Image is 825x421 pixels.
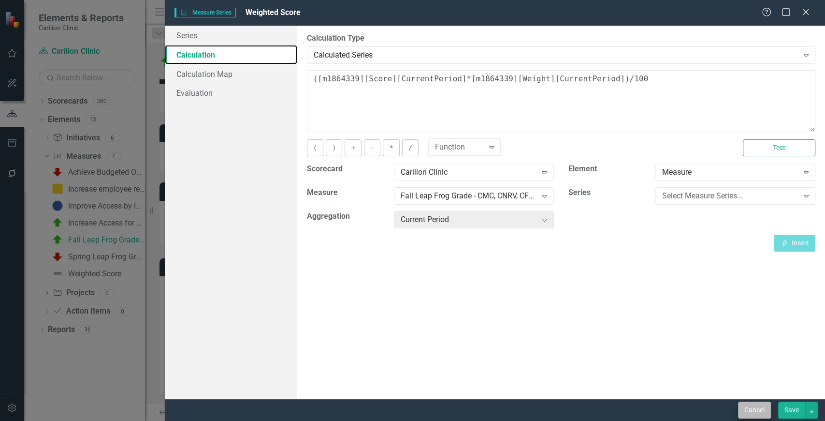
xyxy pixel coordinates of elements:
[568,164,648,175] label: Element
[402,139,419,156] button: /
[743,139,815,156] button: Test
[307,164,387,175] label: Scorecard
[738,402,771,419] button: Cancel
[307,70,815,132] textarea: ([m1864339][Score][CurrentPeriod]*[m1864339][Weight][CurrentPeriod])/100
[165,45,297,64] a: Calculation
[774,235,815,252] button: Insert
[364,139,380,156] button: -
[326,139,342,156] button: )
[568,187,648,198] label: Series
[401,191,536,202] div: Fall Leap Frog Grade - CMC, CNRV, CFMH
[345,139,361,156] button: +
[401,214,536,226] div: Current Period
[314,49,798,60] div: Calculated Series
[165,64,297,84] a: Calculation Map
[307,211,387,222] label: Aggregation
[778,402,805,419] button: Save
[165,83,297,103] a: Evaluation
[246,8,301,17] span: Weighted Score
[435,142,484,153] div: Function
[662,167,798,178] div: Measure
[307,187,387,198] label: Measure
[401,167,536,178] div: Carilion Clinic
[307,139,323,156] button: (
[165,26,297,45] a: Series
[174,8,235,17] span: Measure Series
[662,191,798,202] div: Select Measure Series...
[307,33,815,44] label: Calculation Type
